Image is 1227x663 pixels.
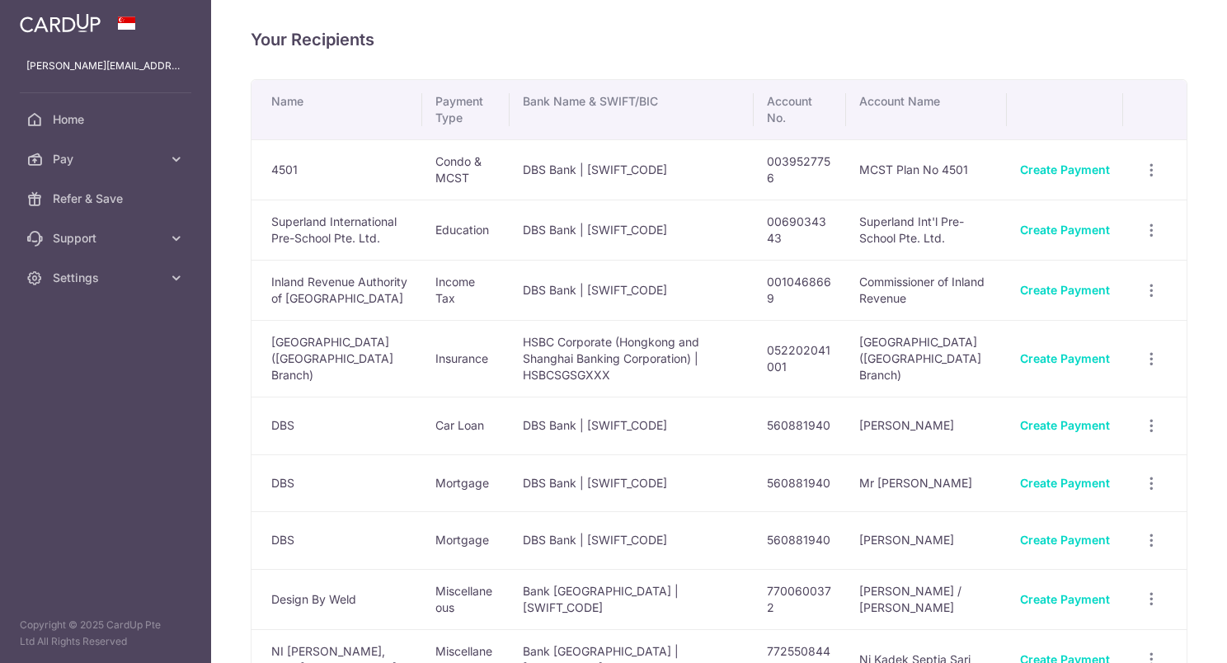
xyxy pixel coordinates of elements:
[251,26,1187,53] h4: Your Recipients
[252,200,422,260] td: Superland International Pre-School Pte. Ltd.
[846,260,1007,320] td: Commissioner of Inland Revenue
[252,80,422,139] th: Name
[846,397,1007,454] td: [PERSON_NAME]
[1020,418,1110,432] a: Create Payment
[846,139,1007,200] td: MCST Plan No 4501
[754,397,847,454] td: 560881940
[1020,162,1110,176] a: Create Payment
[510,569,754,629] td: Bank [GEOGRAPHIC_DATA] | [SWIFT_CODE]
[26,58,185,74] p: [PERSON_NAME][EMAIL_ADDRESS][DOMAIN_NAME]
[422,80,510,139] th: Payment Type
[252,454,422,512] td: DBS
[846,511,1007,569] td: [PERSON_NAME]
[422,200,510,260] td: Education
[1020,533,1110,547] a: Create Payment
[422,260,510,320] td: Income Tax
[754,454,847,512] td: 560881940
[754,569,847,629] td: 7700600372
[754,139,847,200] td: 0039527756
[510,200,754,260] td: DBS Bank | [SWIFT_CODE]
[754,80,847,139] th: Account No.
[422,569,510,629] td: Miscellaneous
[422,397,510,454] td: Car Loan
[20,13,101,33] img: CardUp
[252,397,422,454] td: DBS
[1020,476,1110,490] a: Create Payment
[252,511,422,569] td: DBS
[1020,283,1110,297] a: Create Payment
[53,151,162,167] span: Pay
[1020,223,1110,237] a: Create Payment
[422,454,510,512] td: Mortgage
[53,190,162,207] span: Refer & Save
[754,320,847,397] td: 052202041001
[422,320,510,397] td: Insurance
[754,260,847,320] td: 0010468669
[754,511,847,569] td: 560881940
[510,80,754,139] th: Bank Name & SWIFT/BIC
[53,270,162,286] span: Settings
[53,111,162,128] span: Home
[510,397,754,454] td: DBS Bank | [SWIFT_CODE]
[422,511,510,569] td: Mortgage
[510,511,754,569] td: DBS Bank | [SWIFT_CODE]
[252,260,422,320] td: Inland Revenue Authority of [GEOGRAPHIC_DATA]
[846,200,1007,260] td: Superland Int'l Pre-School Pte. Ltd.
[846,454,1007,512] td: Mr [PERSON_NAME]
[510,454,754,512] td: DBS Bank | [SWIFT_CODE]
[510,139,754,200] td: DBS Bank | [SWIFT_CODE]
[252,569,422,629] td: Design By Weld
[1020,592,1110,606] a: Create Payment
[510,320,754,397] td: HSBC Corporate (Hongkong and Shanghai Banking Corporation) | HSBCSGSGXXX
[846,569,1007,629] td: [PERSON_NAME] / [PERSON_NAME]
[53,230,162,247] span: Support
[754,200,847,260] td: 0069034343
[510,260,754,320] td: DBS Bank | [SWIFT_CODE]
[846,320,1007,397] td: [GEOGRAPHIC_DATA] ([GEOGRAPHIC_DATA] Branch)
[252,320,422,397] td: [GEOGRAPHIC_DATA] ([GEOGRAPHIC_DATA] Branch)
[1020,351,1110,365] a: Create Payment
[846,80,1007,139] th: Account Name
[422,139,510,200] td: Condo & MCST
[252,139,422,200] td: 4501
